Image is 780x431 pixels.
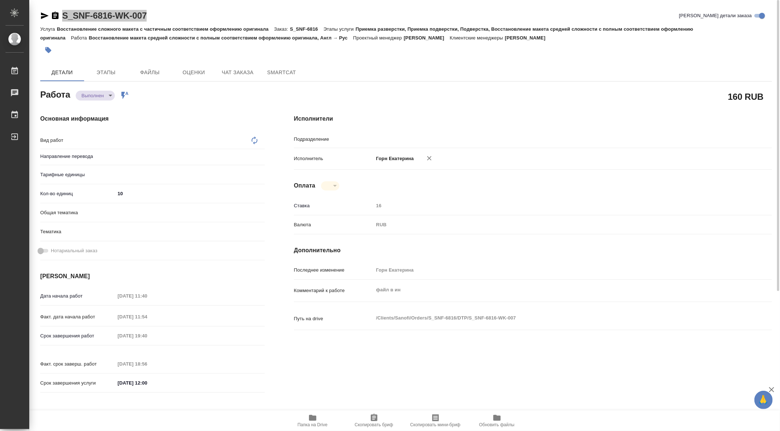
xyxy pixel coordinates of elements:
[294,136,374,143] p: Подразделение
[62,11,147,20] a: S_SNF-6816-WK-007
[374,265,732,275] input: Пустое поле
[479,422,515,427] span: Обновить файлы
[405,411,466,431] button: Скопировать мини-бриф
[294,155,374,162] p: Исполнитель
[321,181,339,190] div: Выполнен
[88,68,124,77] span: Этапы
[51,247,97,254] span: Нотариальный заказ
[76,91,115,101] div: Выполнен
[404,35,450,41] p: [PERSON_NAME]
[40,26,693,41] p: Приемка разверстки, Приемка подверстки, Подверстка, Восстановление макета средней сложности с пол...
[324,26,356,32] p: Этапы услуги
[40,292,115,300] p: Дата начала работ
[40,209,115,216] p: Общая тематика
[374,284,732,296] textarea: файл в ин
[353,35,404,41] p: Проектный менеджер
[40,332,115,340] p: Срок завершения работ
[220,68,255,77] span: Чат заказа
[40,272,265,281] h4: [PERSON_NAME]
[679,12,752,19] span: [PERSON_NAME] детали заказа
[115,311,179,322] input: Пустое поле
[40,87,70,101] h2: Работа
[298,422,328,427] span: Папка на Drive
[89,35,353,41] p: Восстановление макета средней сложности с полным соответствием оформлению оригинала, Англ → Рус
[40,313,115,321] p: Факт. дата начала работ
[728,90,764,103] h2: 160 RUB
[294,221,374,228] p: Валюта
[115,207,265,219] div: ​
[115,291,179,301] input: Пустое поле
[115,169,265,181] div: ​
[294,181,316,190] h4: Оплата
[40,114,265,123] h4: Основная информация
[294,287,374,294] p: Комментарий к работе
[71,35,89,41] p: Работа
[40,153,115,160] p: Направление перевода
[115,188,265,199] input: ✎ Введи что-нибудь
[374,155,414,162] p: Горн Екатерина
[45,68,80,77] span: Детали
[40,360,115,368] p: Факт. срок заверш. работ
[282,411,343,431] button: Папка на Drive
[40,228,115,235] p: Тематика
[40,379,115,387] p: Срок завершения услуги
[115,226,265,238] div: ​
[294,246,772,255] h4: Дополнительно
[374,219,732,231] div: RUB
[57,26,274,32] p: Восстановление сложного макета с частичным соответствием оформлению оригинала
[40,190,115,197] p: Кол-во единиц
[294,202,374,209] p: Ставка
[294,266,374,274] p: Последнее изменение
[40,171,115,178] p: Тарифные единицы
[176,68,211,77] span: Оценки
[343,411,405,431] button: Скопировать бриф
[132,68,167,77] span: Файлы
[505,35,551,41] p: [PERSON_NAME]
[274,26,290,32] p: Заказ:
[421,150,437,166] button: Удалить исполнителя
[40,42,56,58] button: Добавить тэг
[757,392,770,408] span: 🙏
[374,200,732,211] input: Пустое поле
[115,359,179,369] input: Пустое поле
[51,11,60,20] button: Скопировать ссылку
[450,35,505,41] p: Клиентские менеджеры
[294,114,772,123] h4: Исполнители
[374,312,732,324] textarea: /Clients/Sanofi/Orders/S_SNF-6816/DTP/S_SNF-6816-WK-007
[290,26,324,32] p: S_SNF-6816
[410,422,460,427] span: Скопировать мини-бриф
[40,137,115,144] p: Вид работ
[115,378,179,388] input: ✎ Введи что-нибудь
[115,330,179,341] input: Пустое поле
[264,68,299,77] span: SmartCat
[466,411,528,431] button: Обновить файлы
[79,92,106,99] button: Выполнен
[294,315,374,322] p: Путь на drive
[40,26,57,32] p: Услуга
[355,422,393,427] span: Скопировать бриф
[754,391,773,409] button: 🙏
[40,11,49,20] button: Скопировать ссылку для ЯМессенджера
